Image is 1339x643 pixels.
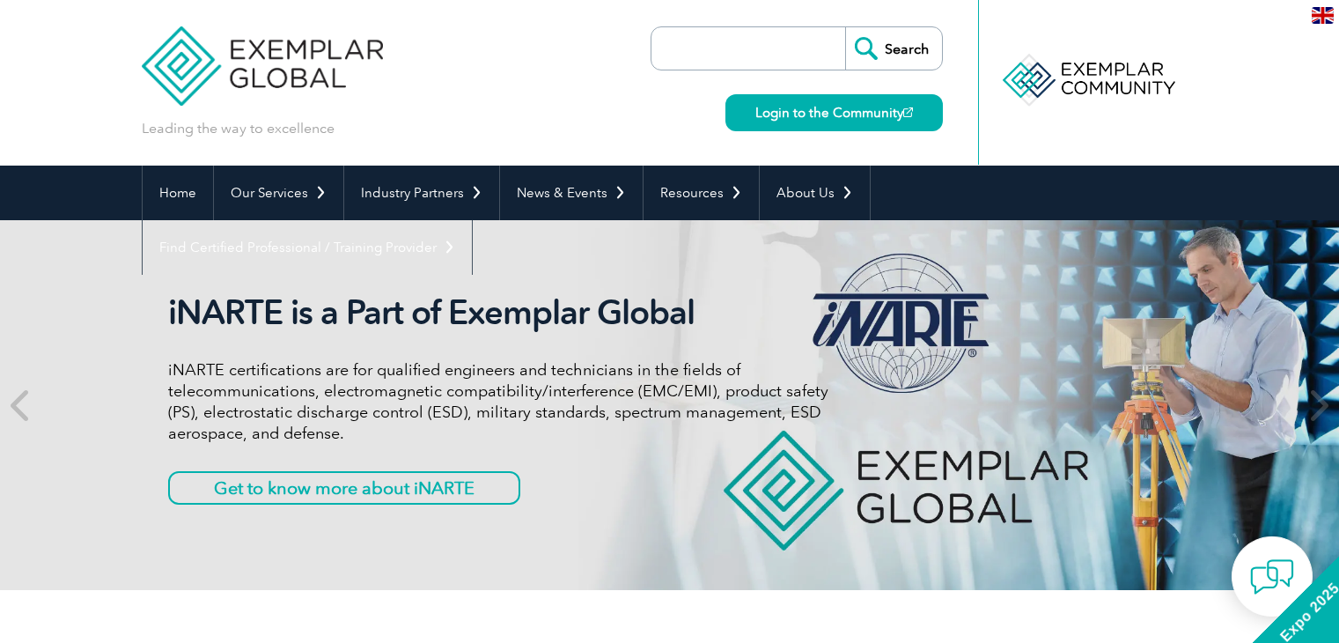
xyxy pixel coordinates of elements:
h2: iNARTE is a Part of Exemplar Global [168,292,828,333]
a: Find Certified Professional / Training Provider [143,220,472,275]
a: Our Services [214,166,343,220]
p: iNARTE certifications are for qualified engineers and technicians in the fields of telecommunicat... [168,359,828,444]
img: contact-chat.png [1250,555,1294,599]
input: Search [845,27,942,70]
a: Home [143,166,213,220]
a: Resources [644,166,759,220]
p: Leading the way to excellence [142,119,335,138]
img: en [1312,7,1334,24]
a: Industry Partners [344,166,499,220]
a: Login to the Community [725,94,943,131]
img: open_square.png [903,107,913,117]
a: News & Events [500,166,643,220]
a: About Us [760,166,870,220]
a: Get to know more about iNARTE [168,471,520,505]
